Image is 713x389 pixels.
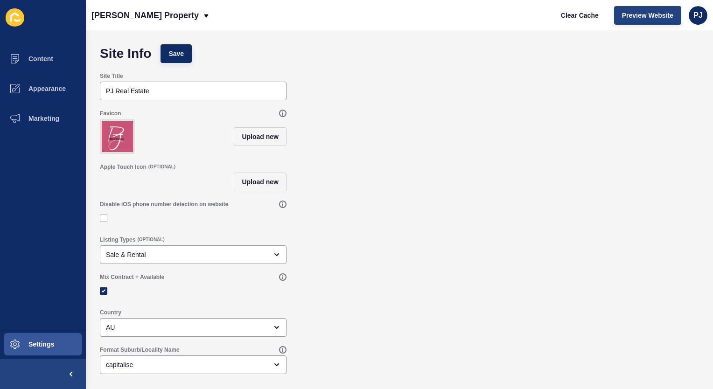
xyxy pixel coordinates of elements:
span: Upload new [242,132,279,141]
span: Upload new [242,177,279,187]
span: Clear Cache [561,11,599,20]
label: Listing Types [100,236,135,243]
label: Site Title [100,72,123,80]
p: [PERSON_NAME] Property [91,4,199,27]
div: open menu [100,318,287,337]
div: open menu [100,355,287,374]
div: open menu [100,245,287,264]
label: Disable iOS phone number detection on website [100,201,228,208]
span: (OPTIONAL) [148,164,175,170]
label: Favicon [100,110,121,117]
span: Save [168,49,184,58]
span: (OPTIONAL) [137,236,164,243]
button: Preview Website [614,6,681,25]
label: Country [100,309,121,316]
button: Save [161,44,192,63]
h1: Site Info [100,49,151,58]
span: PJ [693,11,703,20]
label: Format Suburb/Locality Name [100,346,180,354]
label: Mix Contract + Available [100,273,164,281]
span: Preview Website [622,11,673,20]
button: Upload new [234,173,287,191]
button: Upload new [234,127,287,146]
label: Apple Touch Icon [100,163,147,171]
img: 71cd412cda29cff8c64eab90bc8b44b1.jpg [102,121,133,152]
button: Clear Cache [553,6,607,25]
